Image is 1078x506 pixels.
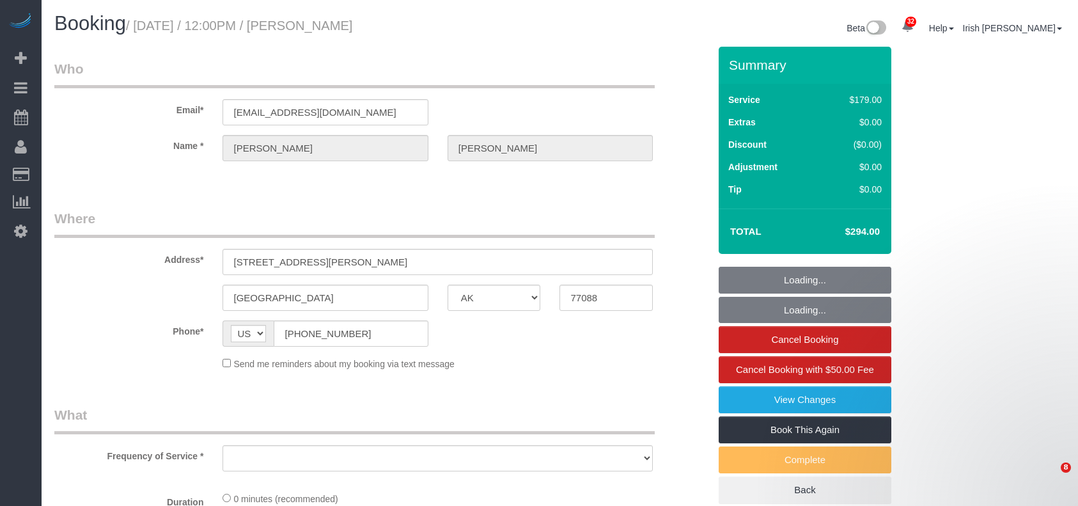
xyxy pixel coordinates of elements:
[929,23,954,33] a: Help
[45,320,213,338] label: Phone*
[729,58,885,72] h3: Summary
[736,364,874,375] span: Cancel Booking with $50.00 Fee
[223,285,428,311] input: City*
[126,19,352,33] small: / [DATE] / 12:00PM / [PERSON_NAME]
[8,13,33,31] img: Automaid Logo
[719,356,891,383] a: Cancel Booking with $50.00 Fee
[223,135,428,161] input: First Name*
[728,93,760,106] label: Service
[822,138,882,151] div: ($0.00)
[822,161,882,173] div: $0.00
[719,477,891,503] a: Back
[448,135,653,161] input: Last Name*
[1061,463,1071,473] span: 8
[728,161,777,173] label: Adjustment
[54,406,655,434] legend: What
[45,135,213,152] label: Name *
[45,99,213,116] label: Email*
[54,209,655,238] legend: Where
[45,249,213,266] label: Address*
[559,285,653,311] input: Zip Code*
[905,17,916,27] span: 32
[719,326,891,353] a: Cancel Booking
[728,138,767,151] label: Discount
[45,445,213,463] label: Frequency of Service *
[728,116,756,129] label: Extras
[807,226,880,237] h4: $294.00
[730,226,762,237] strong: Total
[1035,463,1065,493] iframe: Intercom live chat
[719,386,891,413] a: View Changes
[895,13,920,41] a: 32
[865,20,886,37] img: New interface
[274,320,428,347] input: Phone*
[822,116,882,129] div: $0.00
[54,59,655,88] legend: Who
[822,93,882,106] div: $179.00
[223,99,428,125] input: Email*
[233,494,338,504] span: 0 minutes (recommended)
[847,23,886,33] a: Beta
[233,359,455,369] span: Send me reminders about my booking via text message
[963,23,1062,33] a: Irish [PERSON_NAME]
[54,12,126,35] span: Booking
[822,183,882,196] div: $0.00
[719,416,891,443] a: Book This Again
[728,183,742,196] label: Tip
